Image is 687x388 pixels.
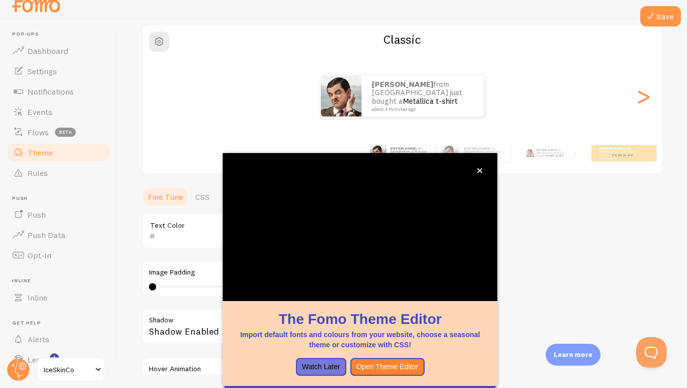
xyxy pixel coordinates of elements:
small: about 4 minutes ago [600,157,639,159]
span: Settings [27,66,57,76]
span: Theme [27,147,53,158]
p: from [GEOGRAPHIC_DATA] just bought a [372,80,473,112]
img: Fomo [526,149,534,157]
a: Metallica t-shirt [546,154,563,157]
span: Push Data [27,230,66,240]
span: IceSkinCo [44,364,92,376]
a: Push Data [6,225,111,245]
span: beta [55,128,76,137]
p: Import default fonts and colours from your website, choose a seasonal theme or customize with CSS! [235,330,485,350]
p: from [GEOGRAPHIC_DATA] just bought a [600,146,640,159]
span: Learn [27,354,48,365]
span: Push [27,210,46,220]
span: Pop-ups [12,31,111,38]
a: CSS [189,187,216,207]
a: Opt-In [6,245,111,265]
a: Metallica t-shirt [403,96,458,106]
img: Fomo [442,145,458,161]
a: Metallica t-shirt [612,153,634,157]
a: Theme [6,142,111,163]
button: close, [474,165,485,176]
div: Learn more [546,344,601,366]
strong: [PERSON_NAME] [464,146,489,151]
a: Notifications [6,81,111,102]
h1: The Fomo Theme Editor [235,309,485,329]
a: Settings [6,61,111,81]
span: Inline [27,292,47,303]
div: The Fomo Theme EditorImport default fonts and colours from your website, choose a seasonal theme ... [223,153,497,388]
button: Watch Later [296,358,346,376]
a: Alerts [6,329,111,349]
a: Metallica t-shirt [476,153,498,157]
span: Get Help [12,320,111,326]
a: Events [6,102,111,122]
span: Notifications [27,86,74,97]
span: Events [27,107,52,117]
a: IceSkinCo [37,357,105,382]
small: about 4 minutes ago [464,157,506,159]
button: Open Theme Editor [350,358,425,376]
strong: [PERSON_NAME] [600,146,624,151]
span: Alerts [27,334,49,344]
img: Fomo [321,76,362,116]
strong: [PERSON_NAME] [536,148,556,152]
iframe: Help Scout Beacon - Open [636,337,667,368]
a: Push [6,204,111,225]
span: Dashboard [27,46,68,56]
p: Learn more [554,350,592,360]
a: Inline [6,287,111,308]
label: Image Padding [149,268,440,277]
span: Opt-In [27,250,51,260]
div: Shadow Enabled [142,309,447,346]
a: Fine Tune [142,187,189,207]
a: Flows beta [6,122,111,142]
span: Inline [12,278,111,284]
h2: Classic [143,32,662,47]
a: Learn [6,349,111,370]
div: Next slide [637,59,649,133]
span: Rules [27,168,48,178]
span: Flows [27,127,49,137]
small: about 4 minutes ago [372,107,470,112]
button: Save [640,6,681,26]
a: Rules [6,163,111,183]
strong: [PERSON_NAME] [372,79,433,89]
p: from [GEOGRAPHIC_DATA] just bought a [464,146,507,159]
p: from [GEOGRAPHIC_DATA] just bought a [536,147,570,159]
a: Dashboard [6,41,111,61]
strong: [PERSON_NAME] [391,146,415,151]
span: Push [12,195,111,202]
img: Fomo [370,145,386,161]
svg: <p>Watch New Feature Tutorials!</p> [50,353,59,363]
p: from [GEOGRAPHIC_DATA] just bought a [391,146,431,159]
